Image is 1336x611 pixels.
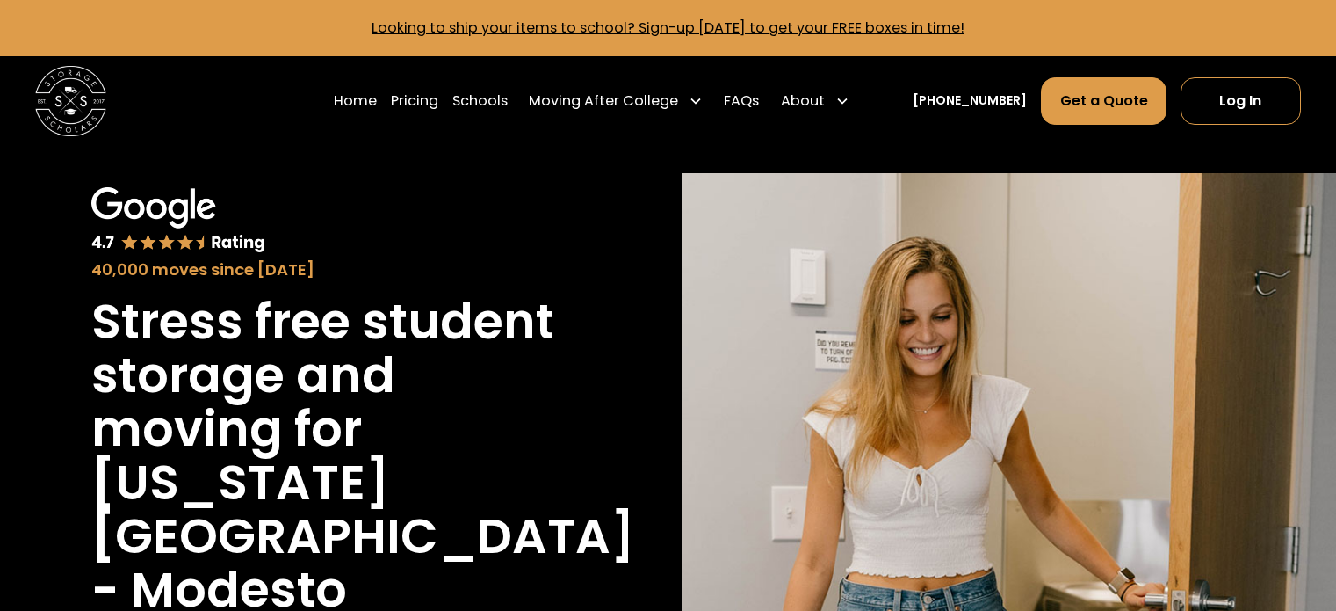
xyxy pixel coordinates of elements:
[334,76,377,126] a: Home
[1041,77,1166,125] a: Get a Quote
[774,76,856,126] div: About
[91,187,264,254] img: Google 4.7 star rating
[35,66,106,137] img: Storage Scholars main logo
[372,18,964,38] a: Looking to ship your items to school? Sign-up [DATE] to get your FREE boxes in time!
[35,66,106,137] a: home
[529,91,678,112] div: Moving After College
[1181,77,1301,125] a: Log In
[522,76,710,126] div: Moving After College
[724,76,759,126] a: FAQs
[781,91,825,112] div: About
[913,91,1027,110] a: [PHONE_NUMBER]
[452,76,508,126] a: Schools
[91,295,562,456] h1: Stress free student storage and moving for
[391,76,438,126] a: Pricing
[91,258,562,281] div: 40,000 moves since [DATE]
